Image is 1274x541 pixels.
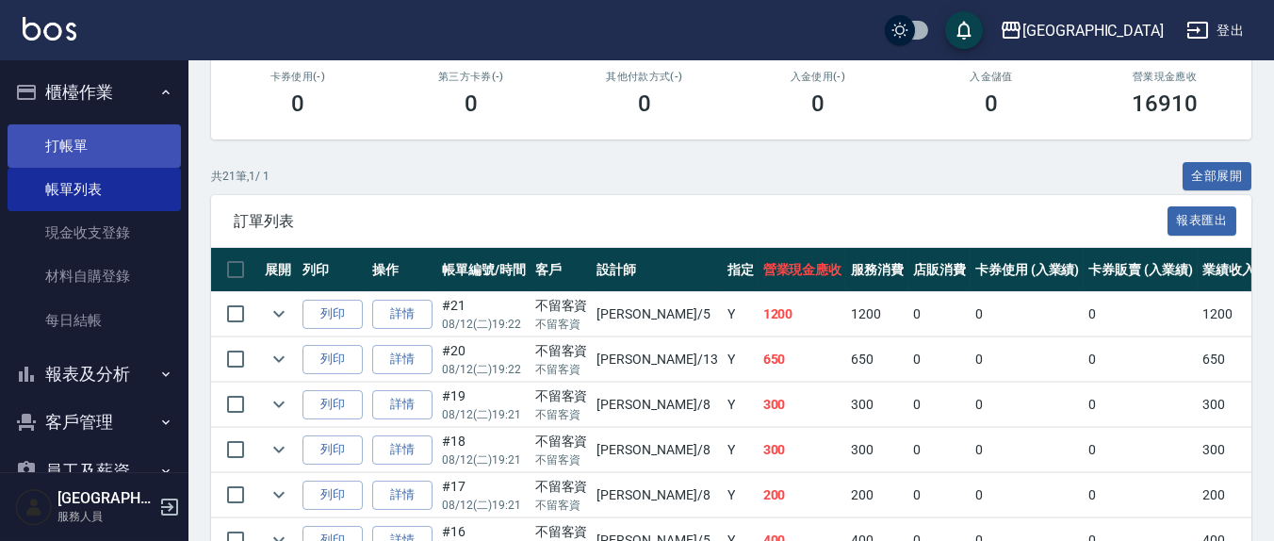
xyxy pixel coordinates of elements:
[592,428,722,472] td: [PERSON_NAME] /8
[1168,206,1237,236] button: 報表匯出
[754,71,882,83] h2: 入金使用(-)
[638,90,651,117] h3: 0
[535,386,588,406] div: 不留客資
[57,489,154,508] h5: [GEOGRAPHIC_DATA]
[1084,337,1198,382] td: 0
[302,345,363,374] button: 列印
[846,473,908,517] td: 200
[8,168,181,211] a: 帳單列表
[23,17,76,41] img: Logo
[8,124,181,168] a: 打帳單
[908,248,971,292] th: 店販消費
[8,254,181,298] a: 材料自購登錄
[8,447,181,496] button: 員工及薪資
[908,337,971,382] td: 0
[8,211,181,254] a: 現金收支登錄
[442,361,526,378] p: 08/12 (二) 19:22
[535,497,588,514] p: 不留客資
[1132,90,1198,117] h3: 16910
[1198,337,1260,382] td: 650
[1084,248,1198,292] th: 卡券販賣 (入業績)
[1198,292,1260,336] td: 1200
[265,300,293,328] button: expand row
[442,316,526,333] p: 08/12 (二) 19:22
[723,292,759,336] td: Y
[908,383,971,427] td: 0
[407,71,535,83] h2: 第三方卡券(-)
[302,390,363,419] button: 列印
[945,11,983,49] button: save
[535,451,588,468] p: 不留客資
[908,292,971,336] td: 0
[8,299,181,342] a: 每日結帳
[1084,383,1198,427] td: 0
[437,248,531,292] th: 帳單編號/時間
[8,350,181,399] button: 報表及分析
[15,488,53,526] img: Person
[971,248,1085,292] th: 卡券使用 (入業績)
[971,428,1085,472] td: 0
[437,292,531,336] td: #21
[1198,248,1260,292] th: 業績收入
[592,383,722,427] td: [PERSON_NAME] /8
[971,337,1085,382] td: 0
[437,473,531,517] td: #17
[265,481,293,509] button: expand row
[723,248,759,292] th: 指定
[535,477,588,497] div: 不留客資
[372,390,433,419] a: 詳情
[811,90,825,117] h3: 0
[592,292,722,336] td: [PERSON_NAME] /5
[759,428,847,472] td: 300
[1101,71,1229,83] h2: 營業現金應收
[535,361,588,378] p: 不留客資
[723,473,759,517] td: Y
[372,300,433,329] a: 詳情
[1179,13,1251,48] button: 登出
[57,508,154,525] p: 服務人員
[846,248,908,292] th: 服務消費
[535,341,588,361] div: 不留客資
[846,383,908,427] td: 300
[908,473,971,517] td: 0
[535,432,588,451] div: 不留客資
[442,497,526,514] p: 08/12 (二) 19:21
[985,90,998,117] h3: 0
[1198,383,1260,427] td: 300
[1084,428,1198,472] td: 0
[846,337,908,382] td: 650
[971,383,1085,427] td: 0
[302,481,363,510] button: 列印
[1084,292,1198,336] td: 0
[302,435,363,465] button: 列印
[535,296,588,316] div: 不留客資
[442,451,526,468] p: 08/12 (二) 19:21
[265,390,293,418] button: expand row
[759,292,847,336] td: 1200
[531,248,593,292] th: 客戶
[1183,162,1252,191] button: 全部展開
[535,406,588,423] p: 不留客資
[465,90,478,117] h3: 0
[437,428,531,472] td: #18
[437,383,531,427] td: #19
[759,337,847,382] td: 650
[846,292,908,336] td: 1200
[592,248,722,292] th: 設計師
[723,337,759,382] td: Y
[372,481,433,510] a: 詳情
[234,71,362,83] h2: 卡券使用(-)
[372,435,433,465] a: 詳情
[592,337,722,382] td: [PERSON_NAME] /13
[927,71,1055,83] h2: 入金儲值
[291,90,304,117] h3: 0
[1168,211,1237,229] a: 報表匯出
[908,428,971,472] td: 0
[723,428,759,472] td: Y
[723,383,759,427] td: Y
[8,68,181,117] button: 櫃檯作業
[302,300,363,329] button: 列印
[372,345,433,374] a: 詳情
[8,398,181,447] button: 客戶管理
[367,248,437,292] th: 操作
